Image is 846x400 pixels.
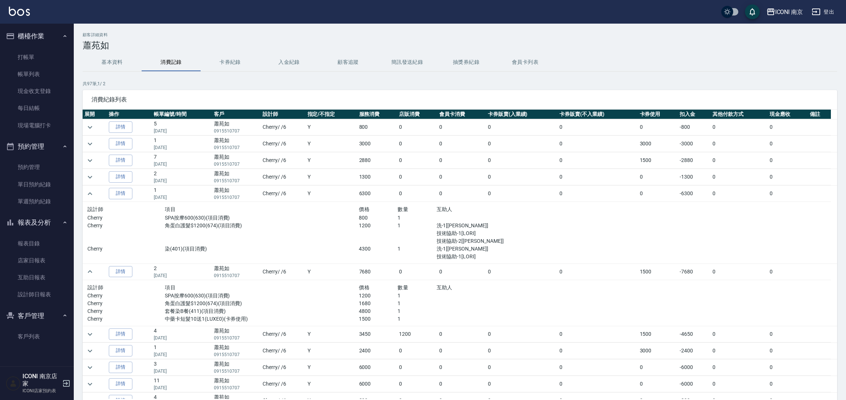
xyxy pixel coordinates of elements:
td: 0 [638,376,678,392]
p: [DATE] [154,368,210,375]
span: 設計師 [87,206,103,212]
p: 0915510707 [214,335,259,341]
p: 1 [398,300,436,307]
td: 0 [638,119,678,135]
td: 0 [486,152,558,169]
td: 1500 [638,152,678,169]
td: 蕭苑如 [212,186,261,202]
button: 簡訊發送紀錄 [378,54,437,71]
a: 客戶列表 [3,328,71,345]
td: 0 [397,263,437,280]
button: expand row [84,379,96,390]
td: 0 [768,359,808,376]
td: Cherry / /6 [261,359,306,376]
td: 0 [768,326,808,342]
td: Cherry / /6 [261,119,306,135]
p: SPA按摩600(630)(項目消費) [165,214,359,222]
td: 0 [486,326,558,342]
p: 0915510707 [214,368,259,375]
td: 0 [711,186,768,202]
td: 5 [152,119,212,135]
p: 技術協助-2[[PERSON_NAME]] [437,237,553,245]
td: 0 [768,376,808,392]
td: 蕭苑如 [212,169,261,185]
td: 7 [152,152,212,169]
p: Cherry [87,292,165,300]
td: 0 [486,119,558,135]
p: 角蛋白護髮$1200(674)(項目消費) [165,300,359,307]
p: 0915510707 [214,144,259,151]
td: 0 [397,119,437,135]
td: 0 [558,326,638,342]
td: 2880 [357,152,398,169]
button: expand row [84,188,96,199]
td: Cherry / /6 [261,376,306,392]
p: 技術協助-1[LORI] [437,253,553,261]
p: [DATE] [154,351,210,358]
td: 3 [152,359,212,376]
button: expand row [84,172,96,183]
td: 0 [768,119,808,135]
p: 1 [398,222,436,230]
td: 0 [437,186,486,202]
button: expand row [84,362,96,373]
td: Y [306,343,357,359]
span: 項目 [165,206,176,212]
a: 詳情 [109,188,132,199]
td: 0 [768,152,808,169]
p: 800 [359,214,398,222]
td: 1200 [397,326,437,342]
p: ICONI店家預約表 [22,387,60,394]
p: 洗-1[[PERSON_NAME]] [437,222,553,230]
td: 0 [638,169,678,185]
h3: 蕭苑如 [83,40,837,51]
th: 卡券販賣(不入業績) [558,110,638,119]
p: [DATE] [154,177,210,184]
p: 角蛋白護髮$1200(674)(項目消費) [165,222,359,230]
p: 0915510707 [214,194,259,201]
p: 1200 [359,222,398,230]
td: 0 [486,359,558,376]
p: 技術協助-1[LORI] [437,230,553,237]
td: 0 [711,359,768,376]
td: 蕭苑如 [212,136,261,152]
td: 0 [558,152,638,169]
td: 0 [397,169,437,185]
td: 800 [357,119,398,135]
p: Cherry [87,245,165,253]
th: 帳單編號/時間 [152,110,212,119]
td: 2 [152,263,212,280]
td: 0 [486,263,558,280]
p: 1 [398,245,436,253]
button: 卡券紀錄 [201,54,260,71]
button: 登出 [809,5,837,19]
td: 0 [437,343,486,359]
span: 數量 [398,206,408,212]
td: 0 [437,376,486,392]
td: 0 [558,376,638,392]
button: ICONI 南京 [763,4,806,20]
td: 7680 [357,263,398,280]
td: Y [306,169,357,185]
p: 1 [398,307,436,315]
p: [DATE] [154,335,210,341]
button: 入金紀錄 [260,54,319,71]
td: 2 [152,169,212,185]
th: 其他付款方式 [711,110,768,119]
a: 詳情 [109,121,132,133]
p: 0915510707 [214,351,259,358]
td: 0 [437,169,486,185]
td: -1300 [678,169,711,185]
td: 1500 [638,263,678,280]
td: Cherry / /6 [261,326,306,342]
button: expand row [84,155,96,166]
p: [DATE] [154,385,210,391]
td: -7680 [678,263,711,280]
a: 詳情 [109,362,132,373]
td: 0 [711,119,768,135]
td: 3450 [357,326,398,342]
a: 詳情 [109,345,132,356]
a: 互助日報表 [3,269,71,286]
td: 3000 [357,136,398,152]
td: 蕭苑如 [212,343,261,359]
